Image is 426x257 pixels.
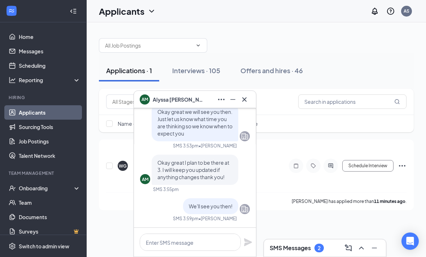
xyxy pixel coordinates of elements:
[189,203,232,209] span: We'll see you then!
[374,199,405,204] b: 11 minutes ago
[199,143,237,149] span: • [PERSON_NAME]
[173,216,199,222] div: SMS 3:59pm
[370,7,379,15] svg: Notifications
[19,185,74,192] div: Onboarding
[386,7,395,15] svg: QuestionInfo
[326,163,335,169] svg: ActiveChat
[369,242,380,254] button: Minimize
[173,143,199,149] div: SMS 3:53pm
[9,76,16,84] svg: Analysis
[9,170,79,176] div: Team Management
[343,242,354,254] button: ComposeMessage
[19,105,81,120] a: Applicants
[19,149,81,163] a: Talent Network
[240,205,249,213] svg: Company
[309,163,318,169] svg: Tag
[19,210,81,224] a: Documents
[298,94,407,109] input: Search in applications
[227,94,239,105] button: Minimize
[142,176,148,182] div: AM
[19,195,81,210] a: Team
[19,243,69,250] div: Switch to admin view
[9,185,16,192] svg: UserCheck
[19,134,81,149] a: Job Postings
[172,66,220,75] div: Interviews · 105
[199,216,237,222] span: • [PERSON_NAME]
[153,186,179,192] div: SMS 3:55pm
[106,66,152,75] div: Applications · 1
[342,160,394,172] button: Schedule Interview
[270,244,311,252] h3: SMS Messages
[147,7,156,15] svg: ChevronDown
[19,120,81,134] a: Sourcing Tools
[195,43,201,48] svg: ChevronDown
[404,8,409,14] div: AS
[19,224,81,239] a: SurveysCrown
[344,244,353,252] svg: ComposeMessage
[216,94,227,105] button: Ellipses
[157,108,232,137] span: Okay great we will see you then. Just let us know what time you are thinking so we know when to e...
[105,41,192,49] input: All Job Postings
[9,243,16,250] svg: Settings
[112,98,178,106] input: All Stages
[153,96,203,103] span: Alyssa [PERSON_NAME]
[318,245,321,251] div: 2
[239,94,250,105] button: Cross
[356,242,367,254] button: ChevronUp
[8,7,15,14] svg: WorkstreamLogo
[292,163,300,169] svg: Note
[240,132,249,141] svg: Company
[19,30,81,44] a: Home
[70,8,77,15] svg: Collapse
[217,95,226,104] svg: Ellipses
[19,58,81,73] a: Scheduling
[394,99,400,105] svg: MagnifyingGlass
[119,163,127,169] div: WG
[240,95,249,104] svg: Cross
[370,244,379,252] svg: Minimize
[9,94,79,101] div: Hiring
[99,5,144,17] h1: Applicants
[157,159,229,180] span: Okay great I plan to be there at 3. I will keep you updated if anything changes thank you!
[240,66,303,75] div: Offers and hires · 46
[19,76,81,84] div: Reporting
[398,161,407,170] svg: Ellipses
[244,238,252,247] svg: Plane
[118,120,161,127] span: Name · Applied On
[401,232,419,250] div: Open Intercom Messenger
[357,244,366,252] svg: ChevronUp
[292,198,407,204] p: [PERSON_NAME] has applied more than .
[19,44,81,58] a: Messages
[229,95,237,104] svg: Minimize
